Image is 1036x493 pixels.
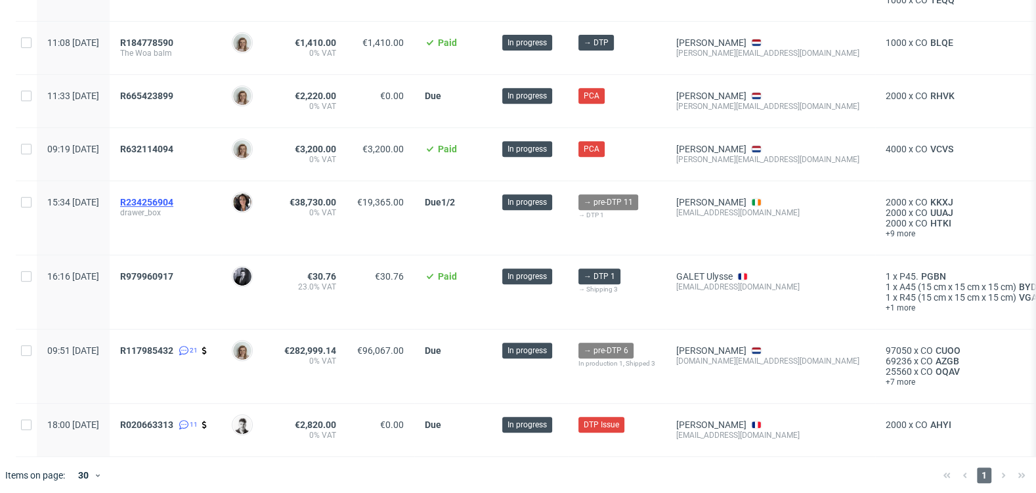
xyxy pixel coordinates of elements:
[295,144,336,154] span: €3,200.00
[47,197,99,207] span: 15:34 [DATE]
[425,419,441,430] span: Due
[899,292,1016,303] span: R45 (15 cm x 15 cm x 15 cm)
[233,267,251,286] img: Philippe Dubuy
[578,358,655,369] div: In production 1, Shipped 3
[915,218,928,228] span: CO
[284,101,336,112] span: 0% VAT
[928,91,957,101] a: RHVK
[120,419,176,430] a: R020663313
[120,144,176,154] a: R632114094
[915,37,928,48] span: CO
[507,37,547,49] span: In progress
[120,37,173,48] span: R184778590
[357,345,404,356] span: €96,067.00
[915,419,928,430] span: CO
[584,37,609,49] span: → DTP
[120,91,176,101] a: R665423899
[290,197,336,207] span: €38,730.00
[5,469,65,482] span: Items on page:
[120,197,176,207] a: R234256904
[375,271,404,282] span: €30.76
[120,345,176,356] a: R117985432
[120,207,211,218] span: drawer_box
[425,345,441,356] span: Due
[362,144,404,154] span: €3,200.00
[120,144,173,154] span: R632114094
[584,270,615,282] span: → DTP 1
[438,271,457,282] span: Paid
[120,271,173,282] span: R979960917
[357,197,404,207] span: €19,365.00
[886,197,907,207] span: 2000
[47,345,99,356] span: 09:51 [DATE]
[507,345,547,356] span: In progress
[284,282,336,292] span: 23.0% VAT
[47,91,99,101] span: 11:33 [DATE]
[928,419,954,430] a: AHYI
[886,144,907,154] span: 4000
[886,345,912,356] span: 97050
[578,284,655,295] div: → Shipping 3
[438,144,457,154] span: Paid
[928,207,956,218] a: UUAJ
[933,356,962,366] span: AZGB
[676,154,865,165] div: [PERSON_NAME][EMAIL_ADDRESS][DOMAIN_NAME]
[120,48,211,58] span: The Woa balm
[584,419,619,431] span: DTP Issue
[284,207,336,218] span: 0% VAT
[920,356,933,366] span: CO
[886,292,891,303] span: 1
[47,37,99,48] span: 11:08 [DATE]
[886,366,912,377] span: 25560
[676,91,746,101] a: [PERSON_NAME]
[295,419,336,430] span: €2,820.00
[233,140,251,158] img: Monika Poźniak
[886,419,907,430] span: 2000
[928,144,956,154] span: VCVS
[928,37,956,48] a: BLQE
[233,87,251,105] img: Monika Poźniak
[176,419,198,430] a: 11
[362,37,404,48] span: €1,410.00
[886,271,891,282] span: 1
[578,210,655,221] div: → DTP 1
[120,271,176,282] a: R979960917
[584,345,628,356] span: → pre-DTP 6
[120,91,173,101] span: R665423899
[120,419,173,430] span: R020663313
[233,416,251,434] img: Daniel Portillo
[918,271,949,282] a: PGBN
[47,419,99,430] span: 18:00 [DATE]
[886,356,912,366] span: 69236
[295,37,336,48] span: €1,410.00
[584,196,633,208] span: → pre-DTP 11
[425,197,441,207] span: Due
[120,345,173,356] span: R117985432
[233,33,251,52] img: Monika Poźniak
[284,345,336,356] span: €282,999.14
[284,154,336,165] span: 0% VAT
[190,419,198,430] span: 11
[307,271,336,282] span: €30.76
[676,271,733,282] a: GALET Ulysse
[886,218,907,228] span: 2000
[676,430,865,440] div: [EMAIL_ADDRESS][DOMAIN_NAME]
[284,48,336,58] span: 0% VAT
[284,356,336,366] span: 0% VAT
[886,37,907,48] span: 1000
[507,419,547,431] span: In progress
[676,101,865,112] div: [PERSON_NAME][EMAIL_ADDRESS][DOMAIN_NAME]
[676,144,746,154] a: [PERSON_NAME]
[233,193,251,211] img: Moreno Martinez Cristina
[928,218,954,228] span: HTKI
[933,366,962,377] a: OQAV
[676,37,746,48] a: [PERSON_NAME]
[120,197,173,207] span: R234256904
[928,197,956,207] a: KKXJ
